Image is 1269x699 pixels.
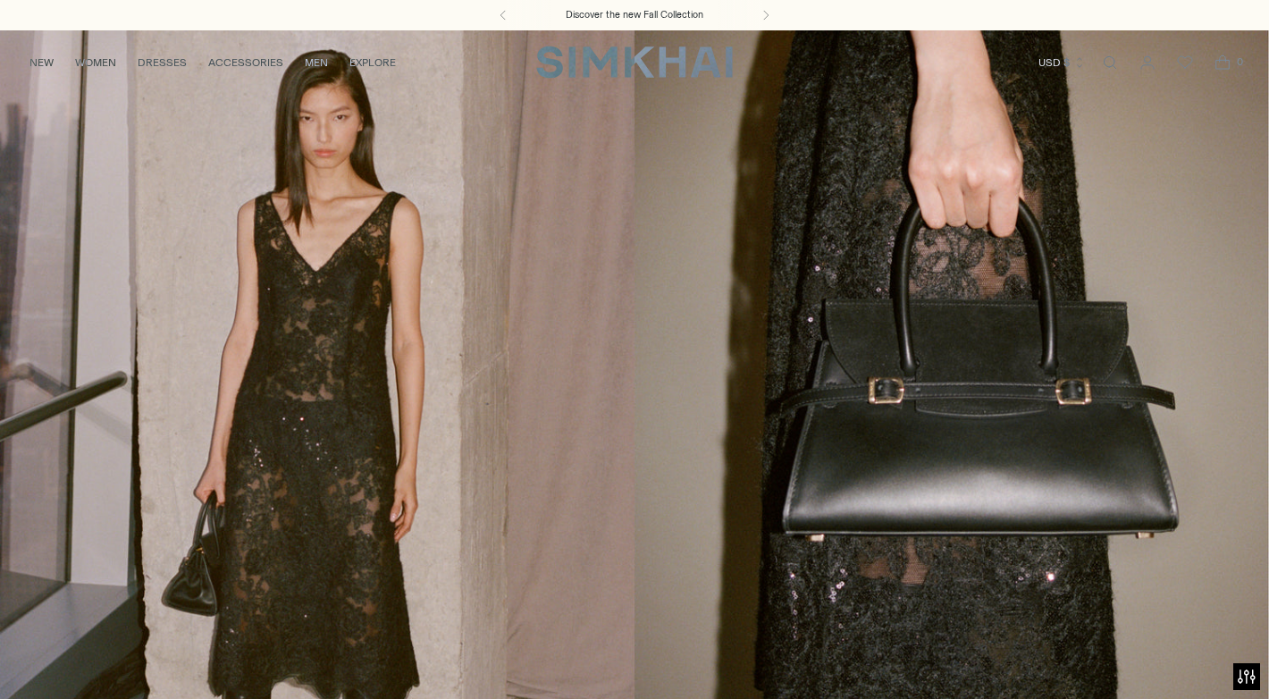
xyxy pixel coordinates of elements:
a: Open cart modal [1205,45,1240,80]
a: SIMKHAI [536,45,733,80]
a: MEN [305,43,328,82]
a: ACCESSORIES [208,43,283,82]
span: 0 [1231,54,1248,70]
a: DRESSES [138,43,187,82]
a: Discover the new Fall Collection [566,8,703,22]
a: WOMEN [75,43,116,82]
a: Open search modal [1092,45,1128,80]
a: EXPLORE [349,43,396,82]
a: Go to the account page [1130,45,1165,80]
a: Wishlist [1167,45,1203,80]
a: NEW [29,43,54,82]
button: USD $ [1038,43,1086,82]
